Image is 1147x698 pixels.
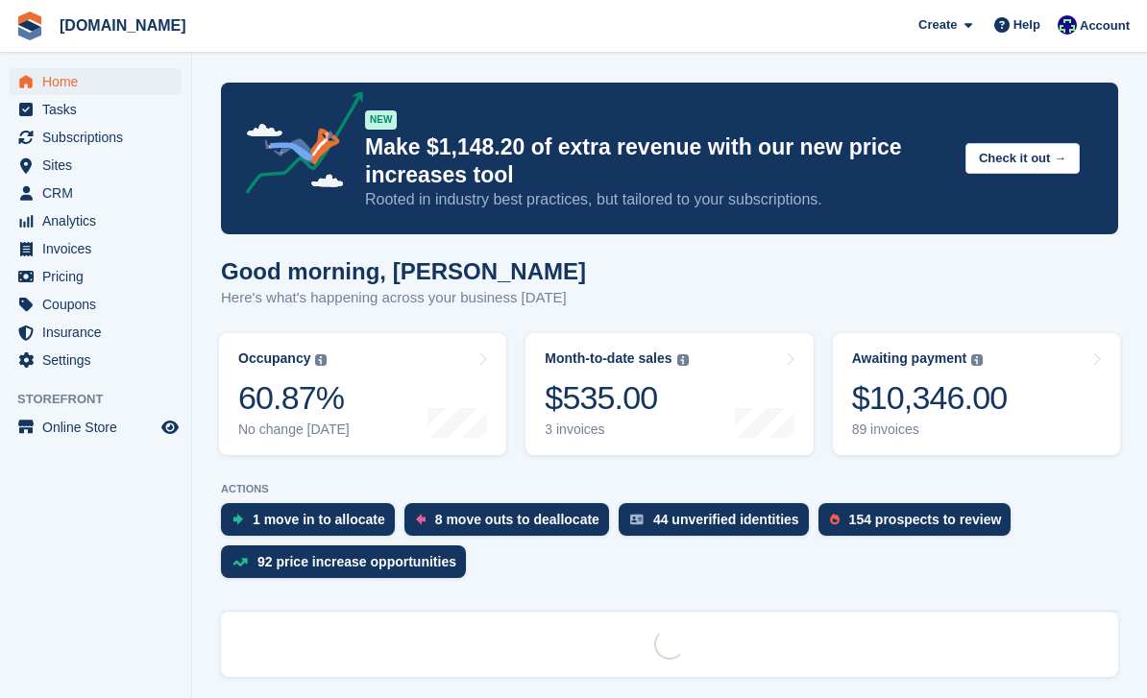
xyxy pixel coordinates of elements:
a: menu [10,68,182,95]
p: Make $1,148.20 of extra revenue with our new price increases tool [365,133,950,189]
div: 8 move outs to deallocate [435,512,599,527]
span: Storefront [17,390,191,409]
span: Subscriptions [42,124,158,151]
a: menu [10,96,182,123]
p: Rooted in industry best practices, but tailored to your subscriptions. [365,189,950,210]
a: menu [10,319,182,346]
a: menu [10,207,182,234]
div: Month-to-date sales [545,350,671,367]
div: $535.00 [545,378,688,418]
img: price_increase_opportunities-93ffe204e8149a01c8c9dc8f82e8f89637d9d84a8eef4429ea346261dce0b2c0.svg [232,558,248,566]
div: Awaiting payment [852,350,967,367]
span: Home [42,68,158,95]
a: [DOMAIN_NAME] [52,10,194,41]
div: $10,346.00 [852,378,1008,418]
span: Sites [42,152,158,179]
a: menu [10,263,182,290]
span: Analytics [42,207,158,234]
div: 92 price increase opportunities [257,554,456,569]
a: menu [10,180,182,206]
span: Invoices [42,235,158,262]
a: Month-to-date sales $535.00 3 invoices [525,333,813,455]
span: CRM [42,180,158,206]
div: 1 move in to allocate [253,512,385,527]
a: 1 move in to allocate [221,503,404,545]
span: Insurance [42,319,158,346]
div: 3 invoices [545,421,688,438]
h1: Good morning, [PERSON_NAME] [221,258,586,284]
a: menu [10,291,182,318]
span: Pricing [42,263,158,290]
a: menu [10,414,182,441]
a: menu [10,152,182,179]
a: menu [10,235,182,262]
img: move_outs_to_deallocate_icon-f764333ba52eb49d3ac5e1228854f67142a1ed5810a6f6cc68b1a99e826820c5.svg [416,514,426,525]
span: Settings [42,347,158,373]
img: verify_identity-adf6edd0f0f0b5bbfe63781bf79b02c33cf7c696d77639b501bdc392416b5a36.svg [630,514,644,525]
img: icon-info-grey-7440780725fd019a000dd9b08b2336e03edf1995a4989e88bcd33f0948082b44.svg [677,354,689,366]
a: Awaiting payment $10,346.00 89 invoices [833,333,1120,455]
a: 8 move outs to deallocate [404,503,619,545]
a: 154 prospects to review [818,503,1021,545]
span: Coupons [42,291,158,318]
div: 154 prospects to review [849,512,1002,527]
div: 60.87% [238,378,350,418]
div: 89 invoices [852,421,1008,438]
div: NEW [365,110,397,130]
a: Preview store [159,416,182,439]
img: icon-info-grey-7440780725fd019a000dd9b08b2336e03edf1995a4989e88bcd33f0948082b44.svg [971,354,983,366]
a: 92 price increase opportunities [221,545,476,588]
a: menu [10,347,182,373]
span: Account [1080,16,1130,36]
div: 44 unverified identities [653,512,799,527]
img: stora-icon-8386f47178a22dfd0bd8f6a31ec36ba5ce8667c1dd55bd0f319d3a0aa187defe.svg [15,12,44,40]
img: move_ins_to_allocate_icon-fdf77a2bb77ea45bf5b3d319d69a93e2d87916cf1d5bf7949dd705db3b84f3ca.svg [232,514,243,525]
div: No change [DATE] [238,421,350,438]
button: Check it out → [965,143,1080,175]
span: Tasks [42,96,158,123]
img: price-adjustments-announcement-icon-8257ccfd72463d97f412b2fc003d46551f7dbcb40ab6d574587a9cd5c0d94... [230,91,364,201]
span: Online Store [42,414,158,441]
a: 44 unverified identities [619,503,818,545]
img: Mike Gruttadaro [1058,15,1077,35]
a: menu [10,124,182,151]
span: Help [1013,15,1040,35]
a: Occupancy 60.87% No change [DATE] [219,333,506,455]
div: Occupancy [238,350,310,367]
p: Here's what's happening across your business [DATE] [221,287,586,309]
p: ACTIONS [221,483,1118,495]
img: icon-info-grey-7440780725fd019a000dd9b08b2336e03edf1995a4989e88bcd33f0948082b44.svg [315,354,327,366]
img: prospect-51fa495bee0391a8d652442698ab0144808aea92771e9ea1ae160a38d050c398.svg [830,514,840,525]
span: Create [918,15,957,35]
